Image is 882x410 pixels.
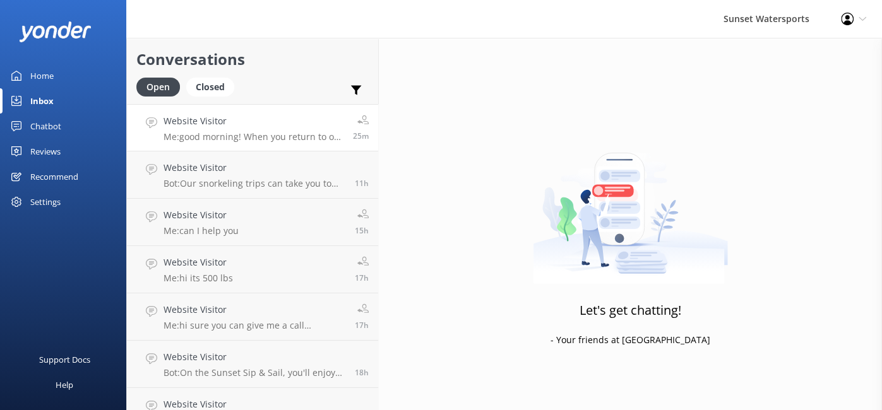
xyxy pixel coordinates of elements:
div: Support Docs [39,347,90,372]
p: Bot: Our snorkeling trips can take you to both sides! The Rise & Reef Morning Snorkel, Afternoon ... [164,178,345,189]
img: yonder-white-logo.png [19,21,92,42]
a: Closed [186,79,241,93]
h4: Website Visitor [164,255,233,269]
div: Recommend [30,164,78,189]
span: Oct 11 2025 09:18pm (UTC -05:00) America/Cancun [355,178,369,189]
p: Bot: On the Sunset Sip & Sail, you'll enjoy appetizers like jerk chicken sliders, BBQ meatballs, ... [164,367,345,378]
h4: Website Visitor [164,303,345,317]
p: Me: hi sure you can give me a call [PHONE_NUMBER] [164,320,345,331]
p: Me: good morning! When you return to our site and possibly see this message, you can reach me dir... [164,131,343,143]
p: - Your friends at [GEOGRAPHIC_DATA] [551,333,710,347]
a: Open [136,79,186,93]
a: Website VisitorMe:hi its 500 lbs17h [127,246,378,293]
span: Oct 11 2025 01:48pm (UTC -05:00) America/Cancun [355,367,369,378]
span: Oct 11 2025 03:08pm (UTC -05:00) America/Cancun [355,320,369,331]
div: Help [56,372,73,397]
a: Website VisitorMe:hi sure you can give me a call [PHONE_NUMBER]17h [127,293,378,341]
div: Chatbot [30,114,61,139]
a: Website VisitorBot:Our snorkeling trips can take you to both sides! The Rise & Reef Morning Snork... [127,151,378,199]
h4: Website Visitor [164,161,345,175]
span: Oct 12 2025 07:58am (UTC -05:00) America/Cancun [353,131,369,141]
div: Settings [30,189,61,214]
div: Reviews [30,139,61,164]
h3: Let's get chatting! [580,300,681,320]
p: Me: can I help you [164,225,239,237]
span: Oct 11 2025 03:08pm (UTC -05:00) America/Cancun [355,272,369,283]
div: Open [136,78,180,97]
h2: Conversations [136,47,369,71]
p: Me: hi its 500 lbs [164,272,233,284]
div: Inbox [30,88,54,114]
a: Website VisitorMe:can I help you15h [127,199,378,246]
h4: Website Visitor [164,208,239,222]
div: Closed [186,78,234,97]
span: Oct 11 2025 04:54pm (UTC -05:00) America/Cancun [355,225,369,236]
a: Website VisitorMe:good morning! When you return to our site and possibly see this message, you ca... [127,104,378,151]
h4: Website Visitor [164,350,345,364]
div: Home [30,63,54,88]
a: Website VisitorBot:On the Sunset Sip & Sail, you'll enjoy appetizers like jerk chicken sliders, B... [127,341,378,388]
h4: Website Visitor [164,114,343,128]
img: artwork of a man stealing a conversation from at giant smartphone [533,126,728,284]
